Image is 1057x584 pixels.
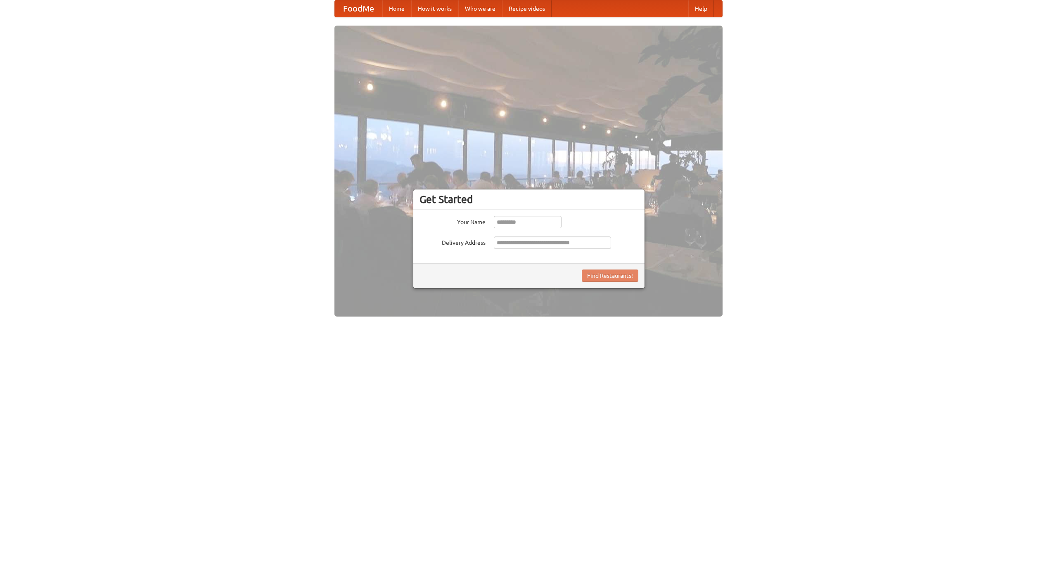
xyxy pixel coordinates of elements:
label: Your Name [419,216,486,226]
a: Help [688,0,714,17]
h3: Get Started [419,193,638,206]
button: Find Restaurants! [582,270,638,282]
a: FoodMe [335,0,382,17]
a: Recipe videos [502,0,552,17]
a: How it works [411,0,458,17]
a: Who we are [458,0,502,17]
a: Home [382,0,411,17]
label: Delivery Address [419,236,486,247]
